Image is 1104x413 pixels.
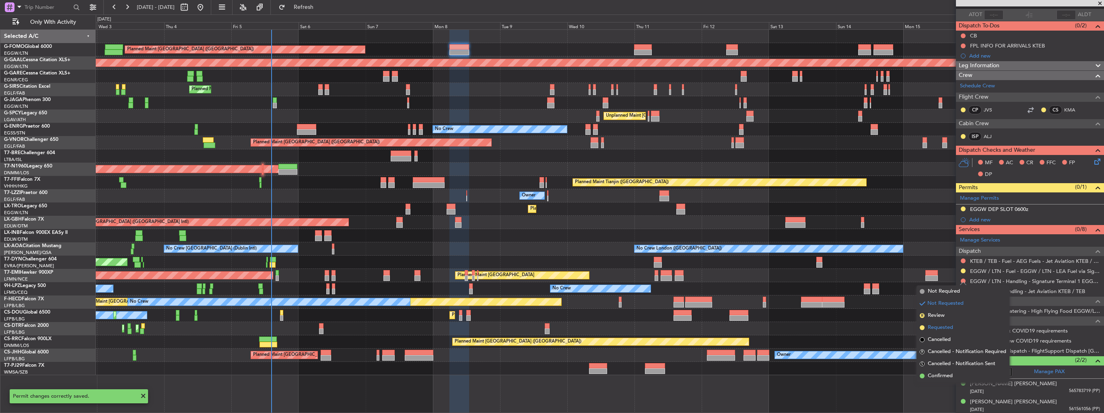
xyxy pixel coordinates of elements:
div: Planned Maint [GEOGRAPHIC_DATA] (Ataturk) [138,322,234,335]
span: CS-DTR [4,323,21,328]
div: [PERSON_NAME] [PERSON_NAME] [970,380,1057,388]
a: CS-DOUGlobal 6500 [4,310,50,315]
span: S [920,361,925,366]
a: EGNR/CEG [4,77,28,83]
span: CR [1026,159,1033,167]
a: KMA [1064,106,1082,114]
a: 9H-LPZLegacy 500 [4,283,46,288]
a: LTBA/ISL [4,157,22,163]
div: No Crew [GEOGRAPHIC_DATA] (Dublin Intl) [166,243,257,255]
div: Mon 15 [903,22,970,29]
span: Requested [928,324,953,332]
span: T7-BRE [4,151,21,155]
div: ISP [968,132,982,141]
div: [DATE] [97,16,111,23]
span: Leg Information [959,61,999,70]
a: T7-DYNChallenger 604 [4,257,57,262]
a: LFPB/LBG [4,356,25,362]
a: [PERSON_NAME]/QSA [4,250,51,256]
span: DP [985,171,992,179]
a: Manage Permits [960,194,999,202]
a: EGLF/FAB [4,143,25,149]
span: CS-DOU [4,310,23,315]
div: Sat 6 [299,22,366,29]
div: Owner [777,349,791,361]
div: Planned Maint [GEOGRAPHIC_DATA] ([GEOGRAPHIC_DATA]) [192,83,318,95]
div: Wed 10 [567,22,634,29]
a: EVRA/[PERSON_NAME] [4,263,54,269]
div: No Crew [435,123,453,135]
span: Dispatch Checks and Weather [959,146,1035,155]
span: F-HECD [4,297,22,301]
span: (0/8) [1075,225,1087,233]
span: CS-JHH [4,350,21,355]
a: T7-FFIFalcon 7X [4,177,40,182]
a: EDLW/DTM [4,223,28,229]
span: (0/2) [1075,21,1087,30]
a: CS-RRCFalcon 900LX [4,337,51,341]
span: ATOT [969,11,982,19]
a: LX-AOACitation Mustang [4,244,62,248]
span: ALDT [1078,11,1091,19]
span: G-SIRS [4,84,19,89]
span: Not Required [928,287,960,295]
div: Wed 3 [97,22,164,29]
a: LX-INBFalcon 900EX EASy II [4,230,68,235]
span: 9H-LPZ [4,283,20,288]
a: WMSA/SZB [4,369,28,375]
a: JVS [984,106,1002,114]
span: G-VNOR [4,137,24,142]
a: G-VNORChallenger 650 [4,137,58,142]
div: Sun 14 [836,22,903,29]
a: Schedule Crew [960,82,995,90]
a: CS-JHHGlobal 6000 [4,350,49,355]
div: CB [970,32,977,39]
span: FFC [1046,159,1056,167]
div: Planned Maint [GEOGRAPHIC_DATA] ([GEOGRAPHIC_DATA]) [253,349,380,361]
span: T7-EMI [4,270,20,275]
div: Planned Maint [GEOGRAPHIC_DATA] ([GEOGRAPHIC_DATA]) [452,309,579,321]
button: Refresh [275,1,323,14]
div: No Crew [130,296,148,308]
a: G-JAGAPhenom 300 [4,97,51,102]
span: T7-N1960 [4,164,27,169]
span: R [920,349,925,354]
a: G-SPCYLegacy 650 [4,111,47,116]
a: DNMM/LOS [4,170,29,176]
div: Add new [969,216,1100,223]
a: G-GAALCessna Citation XLS+ [4,58,70,62]
div: Planned Maint Dusseldorf [530,203,583,215]
div: Fri 5 [231,22,299,29]
span: G-JAGA [4,97,23,102]
a: Manage Services [960,236,1000,244]
a: LGAV/ATH [4,117,26,123]
span: 561561056 (PP) [1069,406,1100,413]
a: T7-PJ29Falcon 7X [4,363,44,368]
span: [DATE] [970,407,984,413]
a: G-FOMOGlobal 6000 [4,44,52,49]
span: Only With Activity [21,19,85,25]
span: Confirmed [928,372,953,380]
a: KTEB / TEB - Handling - Jet Aviation KTEB / TEB [970,288,1085,295]
a: ALJ [984,133,1002,140]
a: G-ENRGPraetor 600 [4,124,50,129]
a: KTEB / TEB - Fuel - AEG Fuels - Jet Aviation KTEB / TEB [970,258,1100,264]
input: Trip Number [25,1,71,13]
a: EGLF/FAB [4,90,25,96]
div: Tue 9 [500,22,567,29]
span: G-GAAL [4,58,23,62]
a: EGGW / LTN - Handling - Signature Terminal 1 EGGW / LTN [970,278,1100,285]
a: CS-DTRFalcon 2000 [4,323,49,328]
span: Dispatch [959,247,981,256]
a: LX-TROLegacy 650 [4,204,47,209]
div: Unplanned Maint [GEOGRAPHIC_DATA] ([PERSON_NAME] Intl) [606,110,736,122]
a: T7-N1960Legacy 650 [4,164,52,169]
span: Services [959,225,980,234]
span: Crew [959,71,972,80]
span: Flight Crew [959,93,989,102]
a: EGGW / LTN - Fuel - EGGW / LTN - LEA Fuel via Signature in EGGW [970,268,1100,275]
div: Add new [969,52,1100,59]
span: T7-LZZI [4,190,21,195]
div: Thu 11 [634,22,702,29]
a: LFPB/LBG [4,316,25,322]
